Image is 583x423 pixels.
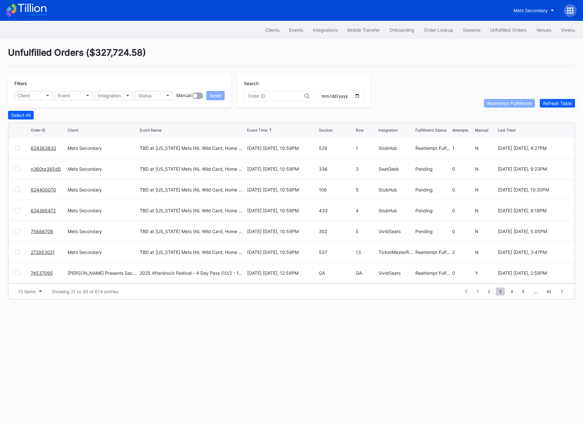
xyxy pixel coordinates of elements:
div: Unfulfilled Orders [490,27,527,33]
div: 106 [319,187,354,192]
div: Seasons [463,27,480,33]
div: Manual [475,128,488,133]
div: GA [319,270,354,276]
div: [PERSON_NAME] Presents Secondary [68,270,138,276]
a: 624400070 [31,187,56,192]
a: Venues [531,24,556,36]
div: Reattempt Fulfillment [415,270,451,276]
div: 0 [452,187,473,192]
div: Order ID [31,128,46,133]
span: 4 [507,288,516,296]
div: Event Time [247,128,267,133]
button: Event [54,91,93,100]
div: Unfulfilled Orders ( $327,724.58 ) [8,47,575,66]
div: TBD at [US_STATE] Mets (NL Wild Card, Home Game 1) (If Necessary) [140,145,246,151]
div: 302 [319,229,354,234]
button: Integration [95,91,133,100]
div: Last Tried [498,128,515,133]
div: N [475,229,496,234]
div: 3 [356,166,377,172]
div: Event [58,93,70,98]
a: Events [284,24,308,36]
div: [DATE] [DATE], 4:27PM [498,145,568,151]
div: 529 [319,145,354,151]
div: Select All [11,112,30,118]
div: Onboarding [389,27,414,33]
div: 537 [319,249,354,255]
button: Client [14,91,53,100]
button: Reset [206,91,225,100]
div: SeatGeek [379,166,414,172]
button: Unfulfilled Orders [485,24,531,36]
div: Integrations [313,27,338,33]
div: Filters [14,81,225,86]
div: Attempts [452,128,468,133]
span: 3 [496,288,505,296]
div: Search [244,81,364,86]
div: N [475,187,496,192]
div: Clients [265,27,279,33]
div: Reset [210,93,221,98]
div: [DATE] [DATE], 9:18PM [498,208,568,213]
button: Clients [261,24,284,36]
div: TBD at [US_STATE] Mets (NL Wild Card, Home Game 2) (If Necessary) [140,249,246,255]
div: [DATE] [DATE], 3:47PM [498,249,568,255]
span: 5 [519,288,528,296]
div: Reattempt Fulfillment [487,101,532,106]
div: [DATE] [DATE], 10:59PM [247,187,318,192]
div: [DATE] [DATE], 10:59PM [247,229,318,234]
div: Mets Secondary [68,187,138,192]
button: Reattempt Fulfillment [484,99,535,108]
div: VividSeats [379,270,414,276]
div: Venues [536,27,551,33]
div: Manual [176,93,191,99]
button: Vivenu [556,24,580,36]
div: [DATE] [DATE], 10:59PM [247,208,318,213]
div: TBD at [US_STATE] Mets (NL Wild Card, Home Game 2) (If Necessary) [140,208,246,213]
div: 2 [452,249,473,255]
button: Mobile Transfer [343,24,385,36]
div: Mets Secondary [68,145,138,151]
a: 74537095 [31,270,53,276]
div: [DATE] [DATE], 10:59PM [247,166,318,172]
div: Client [68,128,78,133]
button: Integrations [308,24,343,36]
button: 10 items [15,287,45,296]
span: 2 [485,288,493,296]
div: Pending [415,208,451,213]
a: Seasons [458,24,485,36]
div: Fulfillment Status [415,128,446,133]
button: Onboarding [385,24,419,36]
div: [DATE] [DATE], 10:20PM [498,187,568,192]
div: TicketMasterResale [379,249,414,255]
a: 624395472 [31,208,56,213]
div: 10 items [18,289,36,294]
div: 5 [356,187,377,192]
div: Pending [415,229,451,234]
div: 1 [356,145,377,151]
div: Events [289,27,303,33]
div: Mets Secondary [513,8,548,13]
div: Mets Secondary [68,229,138,234]
span: 1 [474,288,482,296]
button: Refresh Table [540,99,575,108]
div: 4 [356,208,377,213]
div: Mobile Transfer [347,27,380,33]
div: ... [529,289,542,294]
div: 13 [356,249,377,255]
div: TBD at [US_STATE] Mets (NL Wild Card, Home Game 2) (If Necessary) [140,187,246,192]
div: Showing 21 to 30 of 614 entries [52,289,118,294]
div: Reattempt Fulfillment [415,249,451,255]
button: Order Lookup [419,24,458,36]
div: Vivenu [561,27,575,33]
div: 0 [452,270,473,276]
div: VividSeats [379,229,414,234]
div: Section [319,128,333,133]
div: Mets Secondary [68,166,138,172]
div: Mets Secondary [68,249,138,255]
div: Mets Secondary [68,208,138,213]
